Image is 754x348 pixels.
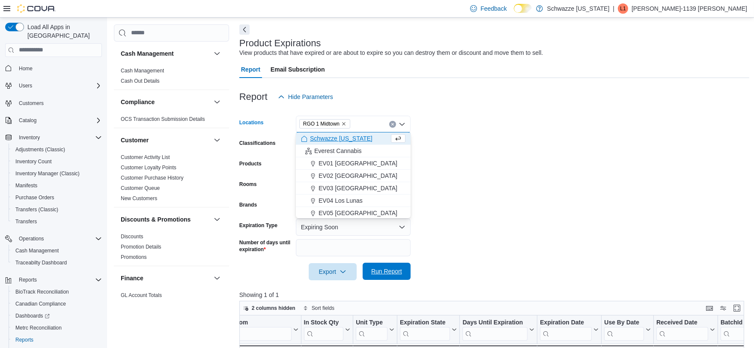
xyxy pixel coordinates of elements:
[9,216,105,228] button: Transfers
[121,254,147,260] a: Promotions
[296,182,411,195] button: EV03 [GEOGRAPHIC_DATA]
[121,154,170,161] span: Customer Activity List
[121,78,160,84] a: Cash Out Details
[15,218,37,225] span: Transfers
[12,156,102,167] span: Inventory Count
[15,63,36,74] a: Home
[121,98,155,106] h3: Compliance
[15,146,65,153] span: Adjustments (Classic)
[2,97,105,109] button: Customers
[9,286,105,298] button: BioTrack Reconciliation
[121,185,160,191] a: Customer Queue
[363,263,411,280] button: Run Report
[121,164,176,171] span: Customer Loyalty Points
[12,156,55,167] a: Inventory Count
[114,290,229,314] div: Finance
[15,300,66,307] span: Canadian Compliance
[2,114,105,126] button: Catalog
[212,48,222,59] button: Cash Management
[12,335,102,345] span: Reports
[114,231,229,266] div: Discounts & Promotions
[114,114,229,128] div: Compliance
[356,318,387,340] div: Unit Type
[19,235,44,242] span: Operations
[12,311,53,321] a: Dashboards
[241,61,260,78] span: Report
[274,88,337,105] button: Hide Parameters
[19,100,44,107] span: Customers
[15,336,33,343] span: Reports
[121,174,184,181] span: Customer Purchase History
[121,49,174,58] h3: Cash Management
[19,82,32,89] span: Users
[296,219,411,236] button: Expiring Soon
[12,144,69,155] a: Adjustments (Classic)
[319,171,397,180] span: EV02 [GEOGRAPHIC_DATA]
[9,334,105,346] button: Reports
[721,318,751,327] div: BatchId
[2,233,105,245] button: Operations
[540,318,592,340] div: Expiration Date
[371,267,402,276] span: Run Report
[296,207,411,219] button: EV05 [GEOGRAPHIC_DATA]
[704,303,715,313] button: Keyboard shortcuts
[15,98,47,108] a: Customers
[212,97,222,107] button: Compliance
[296,145,411,157] button: Everest Cannabis
[239,291,749,299] p: Showing 1 of 1
[15,234,102,244] span: Operations
[547,3,610,14] p: Schwazze [US_STATE]
[312,305,334,312] span: Sort fields
[613,3,614,14] p: |
[12,246,62,256] a: Cash Management
[514,4,532,13] input: Dark Mode
[15,288,69,295] span: BioTrack Reconciliation
[15,115,40,126] button: Catalog
[310,134,373,143] span: Schwazze [US_STATE]
[121,136,210,144] button: Customer
[604,318,651,340] button: Use By Date
[15,247,59,254] span: Cash Management
[239,160,262,167] label: Products
[604,318,644,327] div: Use By Date
[121,154,170,160] a: Customer Activity List
[121,244,161,250] a: Promotion Details
[121,274,210,282] button: Finance
[240,303,299,313] button: 2 columns hidden
[2,62,105,75] button: Home
[2,80,105,92] button: Users
[252,305,295,312] span: 2 columns hidden
[319,159,397,168] span: EV01 [GEOGRAPHIC_DATA]
[271,61,325,78] span: Email Subscription
[288,93,333,101] span: Hide Parameters
[12,335,37,345] a: Reports
[618,3,628,14] div: Loretta-1139 Chavez
[9,180,105,192] button: Manifests
[15,158,52,165] span: Inventory Count
[121,136,149,144] h3: Customer
[356,318,394,340] button: Unit Type
[399,121,405,128] button: Close list of options
[12,216,40,227] a: Transfers
[15,234,48,244] button: Operations
[15,324,62,331] span: Metrc Reconciliation
[121,292,162,299] span: GL Account Totals
[15,259,67,266] span: Traceabilty Dashboard
[296,157,411,170] button: EV01 [GEOGRAPHIC_DATA]
[12,258,70,268] a: Traceabilty Dashboard
[12,192,102,203] span: Purchase Orders
[721,318,751,340] div: BatchId
[15,170,80,177] span: Inventory Manager (Classic)
[389,121,396,128] button: Clear input
[121,68,164,74] a: Cash Management
[121,233,143,240] span: Discounts
[2,274,105,286] button: Reports
[540,318,599,340] button: Expiration Date
[121,116,205,123] span: OCS Transaction Submission Details
[121,234,143,240] a: Discounts
[620,3,626,14] span: L1
[114,152,229,207] div: Customer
